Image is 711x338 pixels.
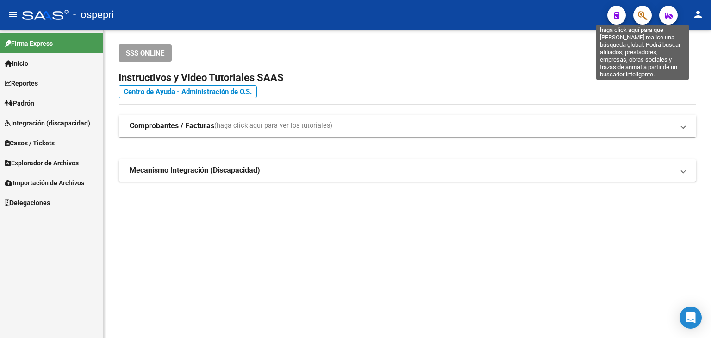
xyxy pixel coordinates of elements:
span: Padrón [5,98,34,108]
mat-expansion-panel-header: Mecanismo Integración (Discapacidad) [118,159,696,182]
h2: Instructivos y Video Tutoriales SAAS [118,69,696,87]
span: Importación de Archivos [5,178,84,188]
div: Open Intercom Messenger [680,307,702,329]
span: (haga click aquí para ver los tutoriales) [214,121,332,131]
mat-icon: menu [7,9,19,20]
span: - ospepri [73,5,114,25]
mat-icon: person [692,9,704,20]
a: Centro de Ayuda - Administración de O.S. [118,85,257,98]
span: SSS ONLINE [126,49,164,57]
span: Reportes [5,78,38,88]
button: SSS ONLINE [118,44,172,62]
span: Casos / Tickets [5,138,55,148]
strong: Mecanismo Integración (Discapacidad) [130,165,260,175]
span: Integración (discapacidad) [5,118,90,128]
span: Inicio [5,58,28,69]
strong: Comprobantes / Facturas [130,121,214,131]
span: Explorador de Archivos [5,158,79,168]
span: Delegaciones [5,198,50,208]
span: Firma Express [5,38,53,49]
mat-expansion-panel-header: Comprobantes / Facturas(haga click aquí para ver los tutoriales) [118,115,696,137]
